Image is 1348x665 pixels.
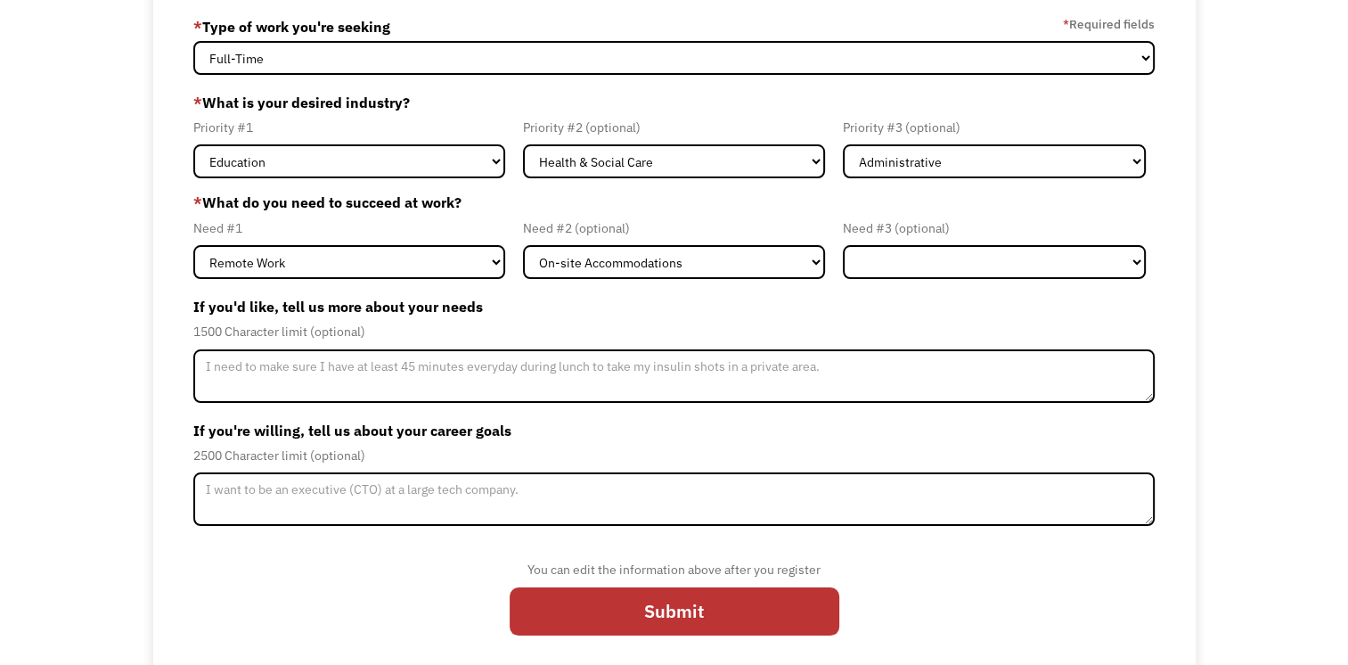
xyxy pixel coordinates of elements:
form: Member-Update-Form-Step2 [193,12,1155,649]
div: Priority #1 [193,117,505,138]
label: Type of work you're seeking [193,12,390,41]
label: If you'd like, tell us more about your needs [193,292,1155,321]
div: Need #2 (optional) [523,218,826,239]
div: Need #1 [193,218,505,239]
label: Required fields [1063,13,1155,35]
label: If you're willing, tell us about your career goals [193,416,1155,445]
div: 1500 Character limit (optional) [193,321,1155,342]
div: You can edit the information above after you register [510,559,839,580]
label: What is your desired industry? [193,88,1155,117]
label: What do you need to succeed at work? [193,192,1155,213]
div: Need #3 (optional) [843,218,1146,239]
input: Submit [510,587,839,636]
div: 2500 Character limit (optional) [193,445,1155,466]
div: Priority #3 (optional) [843,117,1146,138]
div: Priority #2 (optional) [523,117,826,138]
